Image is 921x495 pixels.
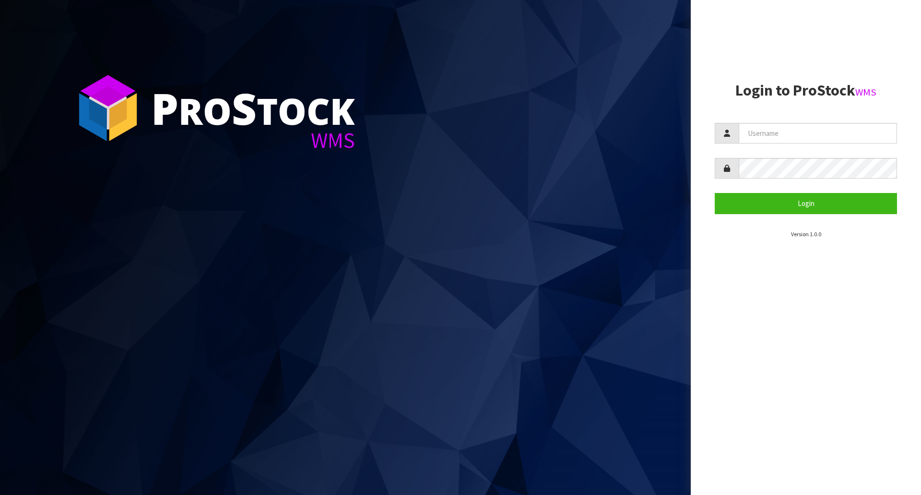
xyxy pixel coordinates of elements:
[151,130,355,151] div: WMS
[151,79,178,137] span: P
[232,79,257,137] span: S
[151,86,355,130] div: ro tock
[715,82,897,99] h2: Login to ProStock
[791,230,821,238] small: Version 1.0.0
[72,72,144,144] img: ProStock Cube
[715,193,897,214] button: Login
[739,123,897,144] input: Username
[855,86,876,98] small: WMS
